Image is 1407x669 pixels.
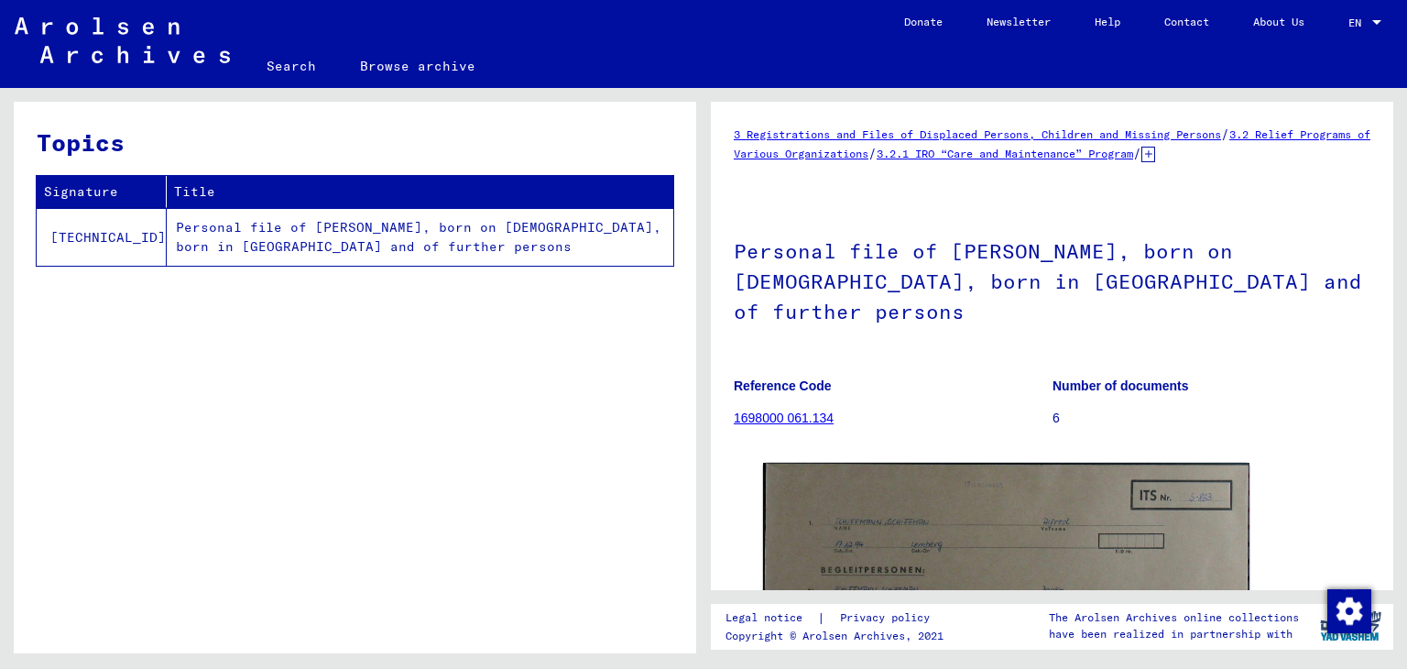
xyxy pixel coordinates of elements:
div: | [725,609,952,628]
td: [TECHNICAL_ID] [37,208,167,266]
span: / [1133,145,1141,161]
a: 3 Registrations and Files of Displaced Persons, Children and Missing Persons [734,127,1221,141]
span: / [1221,126,1229,142]
td: Personal file of [PERSON_NAME], born on [DEMOGRAPHIC_DATA], born in [GEOGRAPHIC_DATA] and of furt... [167,208,673,266]
a: 3.2.1 IRO “Care and Maintenance” Program [877,147,1133,160]
img: Change consent [1327,589,1371,633]
th: Signature [37,176,167,208]
a: 1698000 061.134 [734,411,834,425]
h3: Topics [37,125,672,160]
p: Copyright © Arolsen Archives, 2021 [725,628,952,644]
b: Reference Code [734,378,832,393]
a: Search [245,44,338,88]
a: Privacy policy [825,609,952,628]
span: EN [1348,16,1369,29]
p: 6 [1053,409,1370,428]
a: Browse archive [338,44,497,88]
p: have been realized in partnership with [1049,626,1299,642]
p: The Arolsen Archives online collections [1049,609,1299,626]
a: Legal notice [725,609,817,628]
img: Arolsen_neg.svg [15,17,230,63]
span: / [868,145,877,161]
div: Change consent [1326,588,1370,632]
img: yv_logo.png [1316,603,1385,649]
h1: Personal file of [PERSON_NAME], born on [DEMOGRAPHIC_DATA], born in [GEOGRAPHIC_DATA] and of furt... [734,209,1370,350]
b: Number of documents [1053,378,1189,393]
th: Title [167,176,673,208]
